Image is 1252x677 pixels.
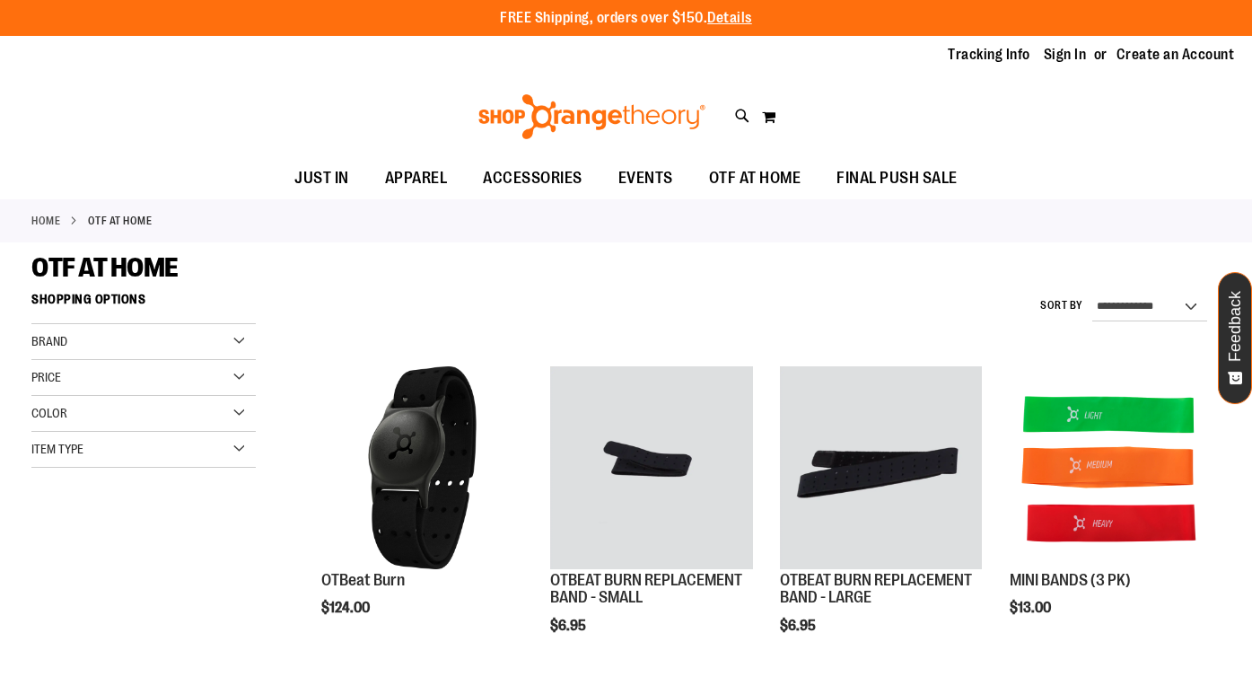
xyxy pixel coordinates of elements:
span: OTF AT HOME [709,158,801,198]
a: Tracking Info [948,45,1030,65]
span: $124.00 [321,600,372,616]
button: Feedback - Show survey [1218,272,1252,404]
img: Shop Orangetheory [476,94,708,139]
a: OTF AT HOME [691,158,819,198]
span: Color [31,406,67,420]
span: FINAL PUSH SALE [836,158,958,198]
div: Item Type [31,432,256,468]
a: Details [707,10,752,26]
div: Price [31,360,256,396]
span: APPAREL [385,158,448,198]
span: ACCESSORIES [483,158,582,198]
img: OTBEAT BURN REPLACEMENT BAND - SMALL [550,366,752,568]
div: Brand [31,324,256,360]
a: ACCESSORIES [465,158,600,199]
a: OTBeat Burn [321,571,405,589]
span: Brand [31,334,67,348]
a: Sign In [1044,45,1087,65]
a: OTBEAT BURN REPLACEMENT BAND - SMALL [550,366,752,571]
strong: OTF AT HOME [88,213,153,229]
a: FINAL PUSH SALE [819,158,976,199]
span: Feedback [1227,291,1244,362]
span: $13.00 [1010,600,1054,616]
a: MINI BANDS (3 PK) [1010,366,1212,571]
a: OTBEAT BURN REPLACEMENT BAND - LARGE [780,571,972,607]
a: APPAREL [367,158,466,199]
img: MINI BANDS (3 PK) [1010,366,1212,568]
div: product [312,357,532,662]
span: JUST IN [294,158,349,198]
strong: Shopping Options [31,284,256,324]
a: EVENTS [600,158,691,199]
span: EVENTS [618,158,673,198]
a: Home [31,213,60,229]
label: Sort By [1040,298,1083,313]
a: Main view of OTBeat Burn 6.0-C [321,366,523,571]
span: $6.95 [550,618,589,634]
span: Price [31,370,61,384]
img: Main view of OTBeat Burn 6.0-C [321,366,523,568]
img: OTBEAT BURN REPLACEMENT BAND - LARGE [780,366,982,568]
div: product [1001,357,1221,662]
a: Create an Account [1116,45,1235,65]
span: OTF AT HOME [31,252,179,283]
p: FREE Shipping, orders over $150. [500,8,752,29]
a: JUST IN [276,158,367,199]
span: Item Type [31,442,83,456]
div: Color [31,396,256,432]
a: OTBEAT BURN REPLACEMENT BAND - LARGE [780,366,982,571]
a: MINI BANDS (3 PK) [1010,571,1131,589]
span: $6.95 [780,618,819,634]
a: OTBEAT BURN REPLACEMENT BAND - SMALL [550,571,742,607]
